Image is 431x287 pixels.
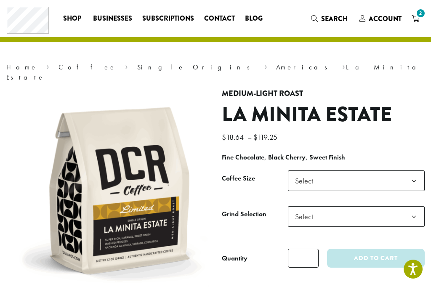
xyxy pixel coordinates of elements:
span: 2 [415,8,426,19]
span: Select [292,208,322,225]
b: Fine Chocolate, Black Cherry, Sweet Finish [222,153,345,162]
a: Americas [276,63,333,72]
span: Blog [245,13,263,24]
span: Subscriptions [142,13,194,24]
nav: Breadcrumb [6,62,425,82]
span: Shop [63,13,81,24]
span: › [342,59,345,72]
a: Search [306,12,354,26]
span: › [46,59,49,72]
a: Coffee [59,63,116,72]
bdi: 18.64 [222,132,246,142]
button: Add to cart [327,249,425,268]
bdi: 119.25 [253,132,279,142]
span: › [264,59,267,72]
label: Coffee Size [222,173,288,185]
h1: La Minita Estate [222,103,425,127]
span: $ [253,132,258,142]
span: Account [369,14,402,24]
span: $ [222,132,226,142]
h4: Medium-Light Roast [222,89,425,98]
a: Single Origins [137,63,255,72]
a: Shop [58,12,88,25]
span: › [125,59,128,72]
span: – [247,132,252,142]
input: Product quantity [288,249,319,268]
span: Select [292,173,322,189]
a: Home [6,63,37,72]
label: Grind Selection [222,208,288,221]
span: Select [288,206,425,227]
span: Businesses [93,13,132,24]
div: Quantity [222,253,247,263]
span: Select [288,170,425,191]
span: Contact [204,13,235,24]
span: Search [321,14,348,24]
